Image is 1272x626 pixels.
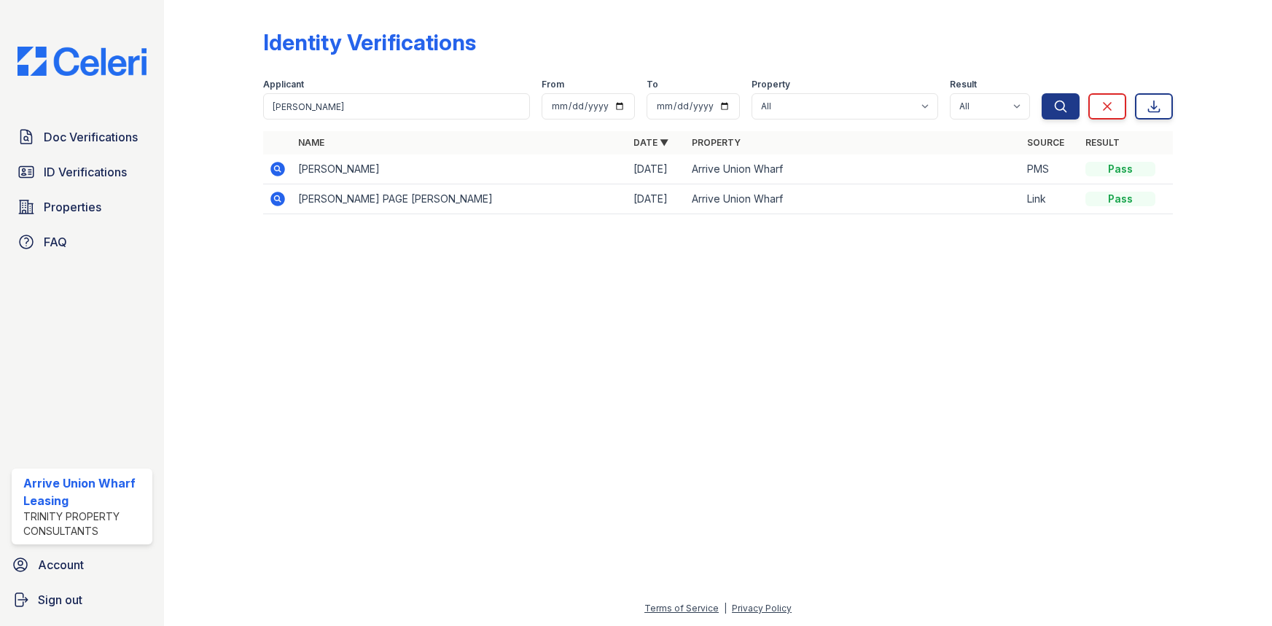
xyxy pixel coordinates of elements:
a: Source [1027,137,1064,148]
span: Sign out [38,591,82,609]
label: Property [752,79,790,90]
label: Result [950,79,977,90]
a: Date ▼ [633,137,668,148]
a: Account [6,550,158,579]
span: FAQ [44,233,67,251]
span: Account [38,556,84,574]
a: Doc Verifications [12,122,152,152]
div: Arrive Union Wharf Leasing [23,474,147,509]
div: Pass [1085,192,1155,206]
span: Doc Verifications [44,128,138,146]
span: ID Verifications [44,163,127,181]
a: ID Verifications [12,157,152,187]
td: Arrive Union Wharf [686,154,1021,184]
span: Properties [44,198,101,216]
a: Name [298,137,324,148]
a: FAQ [12,227,152,257]
a: Property [692,137,741,148]
td: [DATE] [628,154,686,184]
td: [PERSON_NAME] [292,154,628,184]
div: | [724,603,727,614]
div: Identity Verifications [263,29,476,55]
a: Sign out [6,585,158,614]
a: Properties [12,192,152,222]
a: Result [1085,137,1120,148]
td: [PERSON_NAME] PAGE [PERSON_NAME] [292,184,628,214]
td: Arrive Union Wharf [686,184,1021,214]
div: Pass [1085,162,1155,176]
a: Terms of Service [644,603,719,614]
td: [DATE] [628,184,686,214]
td: PMS [1021,154,1080,184]
label: Applicant [263,79,304,90]
input: Search by name or phone number [263,93,530,120]
label: To [647,79,658,90]
div: Trinity Property Consultants [23,509,147,539]
img: CE_Logo_Blue-a8612792a0a2168367f1c8372b55b34899dd931a85d93a1a3d3e32e68fde9ad4.png [6,47,158,76]
label: From [542,79,564,90]
a: Privacy Policy [732,603,792,614]
td: Link [1021,184,1080,214]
